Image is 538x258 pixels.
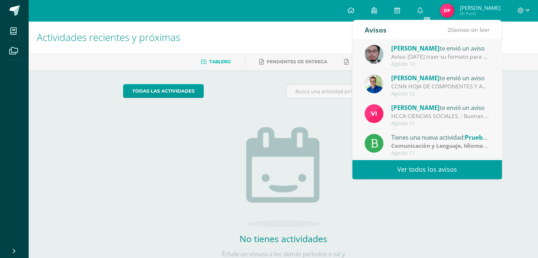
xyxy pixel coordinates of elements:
[259,56,327,68] a: Pendientes de entrega
[440,4,454,18] img: 59f2ec22ffdda252c69cec5c330313cb.png
[213,233,354,245] h2: No tienes actividades
[209,59,231,64] span: Tablero
[37,30,180,44] span: Actividades recientes y próximas
[267,59,327,64] span: Pendientes de entrega
[465,133,511,141] span: Prueba de logro
[391,82,490,90] div: CCNN HOJA DE COMPONENTES Y ACTIVIADES IV UNIDAD: TEMAS IV UNIDAD - Método científico - La célula ...
[391,43,490,53] div: te envió un aviso
[344,56,383,68] a: Entregadas
[391,142,506,149] strong: Comunicación y Lenguaje, Idioma Español
[123,84,204,98] a: todas las Actividades
[365,45,383,64] img: 5fac68162d5e1b6fbd390a6ac50e103d.png
[447,26,454,34] span: 20
[391,53,490,61] div: Aviso: Mañana traer su formato para continuar lo del ejercicio de Grecas
[352,59,383,64] span: Entregadas
[391,73,490,82] div: te envió un aviso
[391,112,490,120] div: HCCA CIENCIAS SOCIALES. : Buenas tardes a todos, un gusto saludarles. Por este medio envió la HCC...
[391,44,440,52] span: [PERSON_NAME]
[391,142,490,150] div: | Prueba de Logro
[391,150,490,156] div: Agosto 11
[459,4,500,11] span: [PERSON_NAME]
[391,74,440,82] span: [PERSON_NAME]
[391,133,490,142] div: Tienes una nueva actividad:
[201,56,231,68] a: Tablero
[391,103,490,112] div: te envió un aviso
[391,121,490,127] div: Agosto 11
[365,20,387,40] div: Avisos
[447,26,490,34] span: avisos sin leer
[286,84,443,98] input: Busca una actividad próxima aquí...
[246,127,320,227] img: no_activities.png
[352,160,502,179] a: Ver todos los avisos
[459,11,500,17] span: Mi Perfil
[365,75,383,93] img: 692ded2a22070436d299c26f70cfa591.png
[391,91,490,97] div: Agosto 12
[391,104,440,112] span: [PERSON_NAME]
[365,104,383,123] img: bd6d0aa147d20350c4821b7c643124fa.png
[391,61,490,67] div: Agosto 12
